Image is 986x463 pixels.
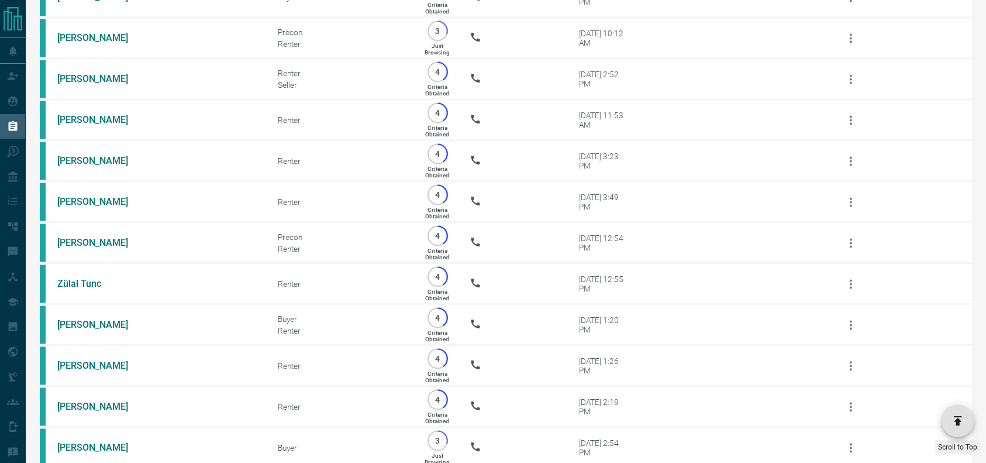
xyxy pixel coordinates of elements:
[57,401,145,412] a: [PERSON_NAME]
[278,232,405,242] div: Precon
[579,356,629,375] div: [DATE] 1:26 PM
[433,436,442,445] p: 3
[426,166,450,179] p: Criteria Obtained
[433,67,442,76] p: 4
[579,397,629,416] div: [DATE] 2:19 PM
[426,248,450,260] p: Criteria Obtained
[433,313,442,322] p: 4
[57,32,145,43] a: [PERSON_NAME]
[278,156,405,166] div: Renter
[579,438,629,457] div: [DATE] 2:54 PM
[425,43,450,56] p: Just Browsing
[938,443,977,451] span: Scroll to Top
[579,234,629,252] div: [DATE] 12:54 PM
[57,196,145,207] a: [PERSON_NAME]
[57,114,145,125] a: [PERSON_NAME]
[426,84,450,97] p: Criteria Obtained
[40,60,46,98] div: condos.ca
[278,361,405,371] div: Renter
[426,289,450,301] p: Criteria Obtained
[278,39,405,49] div: Renter
[40,265,46,303] div: condos.ca
[57,73,145,84] a: [PERSON_NAME]
[278,443,405,452] div: Buyer
[426,330,450,342] p: Criteria Obtained
[579,193,629,211] div: [DATE] 3:49 PM
[433,26,442,35] p: 3
[426,371,450,383] p: Criteria Obtained
[40,101,46,139] div: condos.ca
[278,402,405,411] div: Renter
[579,275,629,293] div: [DATE] 12:55 PM
[57,278,145,289] a: Zülal Tunc
[40,387,46,426] div: condos.ca
[278,115,405,125] div: Renter
[278,326,405,335] div: Renter
[57,360,145,371] a: [PERSON_NAME]
[278,28,405,37] div: Precon
[57,155,145,166] a: [PERSON_NAME]
[426,207,450,220] p: Criteria Obtained
[579,111,629,129] div: [DATE] 11:53 AM
[40,306,46,344] div: condos.ca
[278,279,405,289] div: Renter
[426,411,450,424] p: Criteria Obtained
[433,149,442,158] p: 4
[433,190,442,199] p: 4
[40,19,46,57] div: condos.ca
[579,29,629,47] div: [DATE] 10:12 AM
[433,354,442,363] p: 4
[579,152,629,170] div: [DATE] 3:23 PM
[57,319,145,330] a: [PERSON_NAME]
[57,442,145,453] a: [PERSON_NAME]
[278,80,405,90] div: Seller
[579,315,629,334] div: [DATE] 1:20 PM
[278,197,405,207] div: Renter
[433,395,442,404] p: 4
[57,237,145,248] a: [PERSON_NAME]
[40,183,46,221] div: condos.ca
[40,142,46,180] div: condos.ca
[40,224,46,262] div: condos.ca
[579,70,629,88] div: [DATE] 2:52 PM
[40,347,46,385] div: condos.ca
[433,231,442,240] p: 4
[278,68,405,78] div: Renter
[278,244,405,253] div: Renter
[433,272,442,281] p: 4
[433,108,442,117] p: 4
[426,2,450,15] p: Criteria Obtained
[426,125,450,138] p: Criteria Obtained
[278,314,405,324] div: Buyer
